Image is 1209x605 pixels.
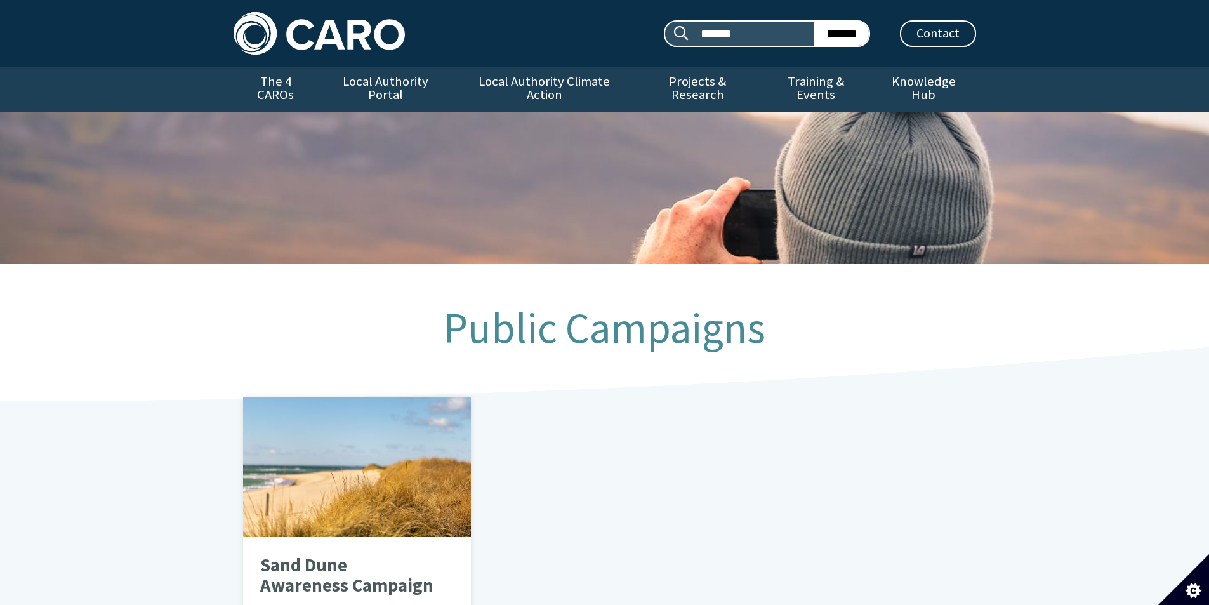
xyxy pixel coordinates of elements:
img: Caro logo [234,12,405,55]
button: Set cookie preferences [1158,554,1209,605]
a: Projects & Research [635,67,760,112]
a: Knowledge Hub [871,67,975,112]
a: The 4 CAROs [234,67,318,112]
p: Sand Dune Awareness Campaign [260,555,435,595]
a: Training & Events [760,67,871,112]
h1: Public Campaigns [296,305,912,352]
a: Contact [900,20,976,47]
a: Local Authority Climate Action [454,67,635,112]
a: Local Authority Portal [318,67,454,112]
